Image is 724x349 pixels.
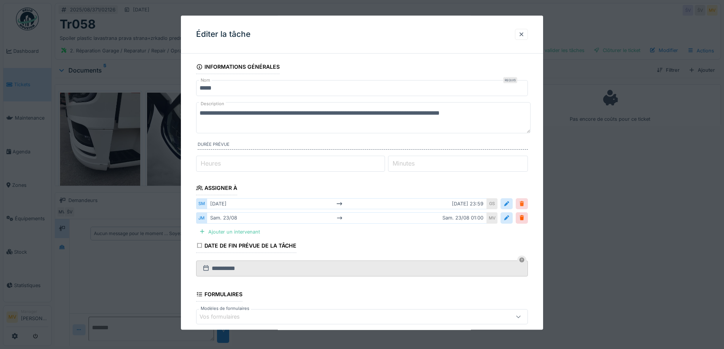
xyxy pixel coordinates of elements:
[199,305,251,312] label: Modèles de formulaires
[487,199,497,210] div: GS
[196,240,296,253] div: Date de fin prévue de la tâche
[207,199,487,210] div: [DATE] [DATE] 23:59
[199,77,212,84] label: Nom
[487,213,497,224] div: MV
[196,199,207,210] div: SM
[196,61,280,74] div: Informations générales
[199,99,226,109] label: Description
[391,159,416,168] label: Minutes
[199,159,222,168] label: Heures
[196,182,237,195] div: Assigner à
[198,142,528,150] label: Durée prévue
[503,77,517,83] div: Requis
[442,327,528,338] div: Créer un modèle de formulaire
[196,30,250,39] h3: Éditer la tâche
[196,227,263,237] div: Ajouter un intervenant
[207,213,487,224] div: sam. 23/08 sam. 23/08 01:00
[196,213,207,224] div: JM
[200,313,250,321] div: Vos formulaires
[196,289,242,302] div: Formulaires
